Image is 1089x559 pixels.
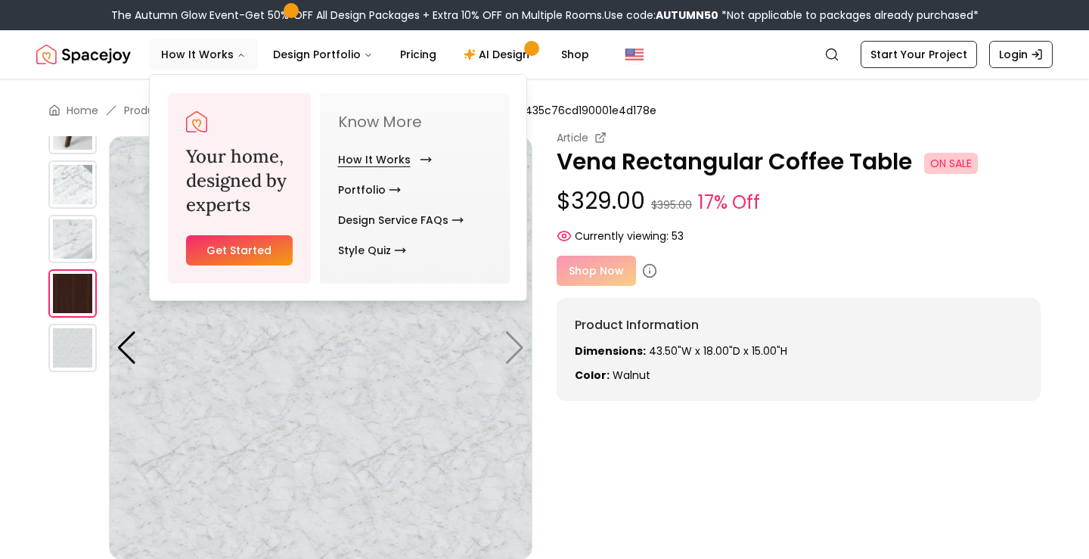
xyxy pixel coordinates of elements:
[338,111,492,132] p: Know More
[575,228,669,244] span: Currently viewing:
[186,235,293,266] a: Get Started
[48,324,97,372] img: https://storage.googleapis.com/spacejoy-main/assets/5f3435c76cd190001e4d178e/product_8_15bbhlp0iigh
[36,30,1053,79] nav: Global
[338,205,464,235] a: Design Service FAQs
[149,39,258,70] button: How It Works
[575,316,1022,334] h6: Product Information
[186,111,207,132] img: Spacejoy Logo
[149,39,601,70] nav: Main
[48,160,97,209] img: https://storage.googleapis.com/spacejoy-main/assets/5f3435c76cd190001e4d178e/product_5_f7n6139l6fkh
[150,75,528,302] div: How It Works
[48,103,1041,118] nav: breadcrumb
[604,8,718,23] span: Use code:
[111,8,979,23] div: The Autumn Glow Event-Get 50% OFF All Design Packages + Extra 10% OFF on Multiple Rooms.
[451,39,546,70] a: AI Design
[261,39,385,70] button: Design Portfolio
[338,235,406,266] a: Style Quiz
[557,130,588,145] small: Article
[861,41,977,68] a: Start Your Project
[698,189,760,216] small: 17% Off
[67,103,98,118] a: Home
[36,39,131,70] img: Spacejoy Logo
[48,269,97,318] img: https://storage.googleapis.com/spacejoy-main/assets/5f3435c76cd190001e4d178e/product_7_moop8m8id89f
[557,148,1041,175] p: Vena Rectangular Coffee Table
[575,343,646,359] strong: Dimensions:
[186,144,293,217] h3: Your home, designed by experts
[575,368,610,383] strong: Color:
[124,103,195,118] a: Product-view
[48,215,97,263] img: https://storage.googleapis.com/spacejoy-main/assets/5f3435c76cd190001e4d178e/product_6_3258kdpn63np
[388,39,448,70] a: Pricing
[186,111,207,132] a: Spacejoy
[549,39,601,70] a: Shop
[36,39,131,70] a: Spacejoy
[651,197,692,213] small: $395.00
[575,343,1022,359] p: 43.50"W x 18.00"D x 15.00"H
[672,228,684,244] span: 53
[924,153,978,174] span: ON SALE
[656,8,718,23] b: AUTUMN50
[557,188,1041,216] p: $329.00
[338,175,401,205] a: Portfolio
[718,8,979,23] span: *Not applicable to packages already purchased*
[338,144,426,175] a: How It Works
[625,45,644,64] img: United States
[613,368,650,383] span: walnut
[989,41,1053,68] a: Login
